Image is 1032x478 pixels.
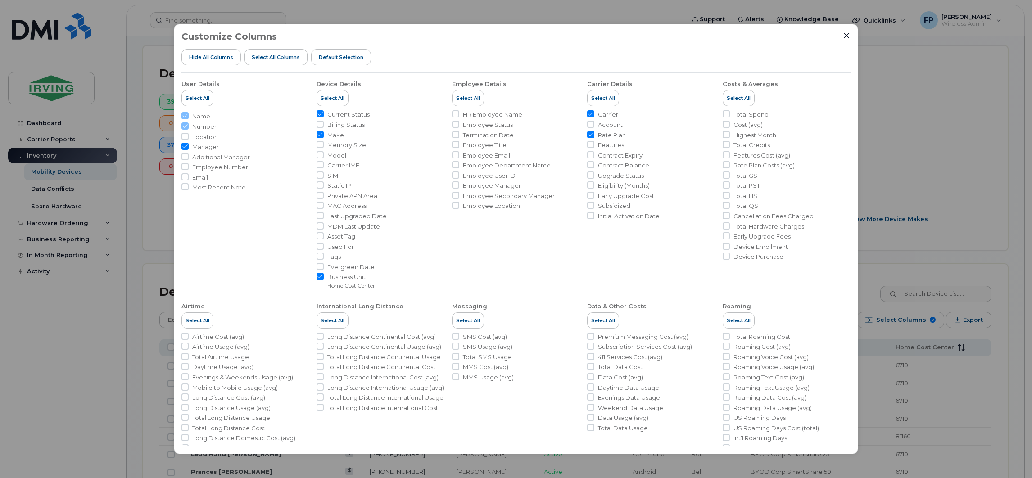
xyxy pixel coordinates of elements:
[598,192,654,200] span: Early Upgrade Cost
[327,192,377,200] span: Private APN Area
[327,151,346,160] span: Model
[327,243,354,251] span: Used For
[319,54,363,61] span: Default Selection
[733,192,760,200] span: Total HST
[463,363,508,371] span: MMS Cost (avg)
[189,54,233,61] span: Hide All Columns
[598,363,643,371] span: Total Data Cost
[733,222,804,231] span: Total Hardware Charges
[598,212,660,221] span: Initial Activation Date
[327,373,439,382] span: Long Distance International Cost (avg)
[327,232,355,241] span: Asset Tag
[463,192,555,200] span: Employee Secondary Manager
[452,90,484,106] button: Select All
[733,404,812,412] span: Roaming Data Usage (avg)
[327,363,435,371] span: Total Long Distance Continental Cost
[733,110,769,119] span: Total Spend
[733,373,804,382] span: Roaming Text Cost (avg)
[192,393,265,402] span: Long Distance Cost (avg)
[192,383,278,392] span: Mobile to Mobile Usage (avg)
[598,353,662,361] span: 411 Services Cost (avg)
[456,317,480,324] span: Select All
[727,317,751,324] span: Select All
[463,161,551,170] span: Employee Department Name
[733,181,760,190] span: Total PST
[723,80,778,88] div: Costs & Averages
[327,353,441,361] span: Total Long Distance Continental Usage
[598,424,648,433] span: Total Data Usage
[327,393,444,402] span: Total Long Distance International Usage
[192,343,249,351] span: Airtime Usage (avg)
[598,131,626,140] span: Rate Plan
[327,282,375,289] small: Home Cost Center
[598,202,630,210] span: Subsidized
[186,317,209,324] span: Select All
[587,302,647,311] div: Data & Other Costs
[733,383,810,392] span: Roaming Text Usage (avg)
[192,133,218,141] span: Location
[181,80,220,88] div: User Details
[733,161,795,170] span: Rate Plan Costs (avg)
[327,263,375,271] span: Evergreen Date
[463,151,510,160] span: Employee Email
[192,444,301,453] span: Long Distance Domestic Usage (avg)
[317,302,403,311] div: International Long Distance
[733,243,788,251] span: Device Enrollment
[598,181,650,190] span: Eligibility (Months)
[463,181,521,190] span: Employee Manager
[733,141,770,149] span: Total Credits
[327,161,361,170] span: Carrier IMEI
[252,54,300,61] span: Select all Columns
[733,444,820,453] span: Int'l Roaming Days Cost (total)
[327,202,367,210] span: MAC Address
[192,333,244,341] span: Airtime Cost (avg)
[327,110,370,119] span: Current Status
[598,393,660,402] span: Evenings Data Usage
[591,317,615,324] span: Select All
[327,141,366,149] span: Memory Size
[463,353,512,361] span: Total SMS Usage
[727,95,751,102] span: Select All
[192,353,249,361] span: Total Airtime Usage
[733,171,760,180] span: Total GST
[327,171,338,180] span: SIM
[598,110,618,119] span: Carrier
[327,253,341,261] span: Tags
[327,404,438,412] span: Total Long Distance International Cost
[311,49,371,65] button: Default Selection
[591,95,615,102] span: Select All
[192,424,265,433] span: Total Long Distance Cost
[452,302,487,311] div: Messaging
[598,151,643,160] span: Contract Expiry
[733,363,814,371] span: Roaming Voice Usage (avg)
[463,110,522,119] span: HR Employee Name
[327,121,365,129] span: Billing Status
[733,393,806,402] span: Roaming Data Cost (avg)
[733,232,791,241] span: Early Upgrade Fees
[181,312,213,329] button: Select All
[186,95,209,102] span: Select All
[733,253,783,261] span: Device Purchase
[327,212,387,221] span: Last Upgraded Date
[327,333,436,341] span: Long Distance Continental Cost (avg)
[463,171,516,180] span: Employee User ID
[452,312,484,329] button: Select All
[244,49,308,65] button: Select all Columns
[317,312,349,329] button: Select All
[733,333,790,341] span: Total Roaming Cost
[733,121,763,129] span: Cost (avg)
[587,90,619,106] button: Select All
[598,383,659,392] span: Daytime Data Usage
[192,173,208,182] span: Email
[327,273,375,281] span: Business Unit
[317,80,361,88] div: Device Details
[723,302,751,311] div: Roaming
[463,373,514,382] span: MMS Usage (avg)
[192,434,295,442] span: Long Distance Domestic Cost (avg)
[327,343,441,351] span: Long Distance Continental Usage (avg)
[327,222,380,231] span: MDM Last Update
[598,373,643,382] span: Data Cost (avg)
[598,171,644,180] span: Upgrade Status
[321,95,344,102] span: Select All
[733,212,814,221] span: Cancellation Fees Charged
